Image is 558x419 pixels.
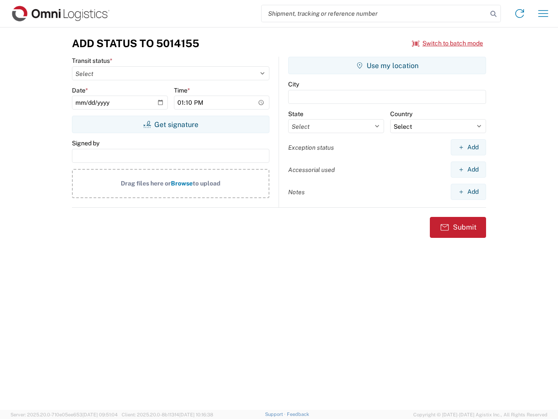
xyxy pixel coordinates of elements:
[179,412,213,417] span: [DATE] 10:16:38
[451,161,486,178] button: Add
[72,37,199,50] h3: Add Status to 5014155
[288,80,299,88] label: City
[82,412,118,417] span: [DATE] 09:51:04
[121,180,171,187] span: Drag files here or
[174,86,190,94] label: Time
[413,411,548,419] span: Copyright © [DATE]-[DATE] Agistix Inc., All Rights Reserved
[451,184,486,200] button: Add
[193,180,221,187] span: to upload
[262,5,487,22] input: Shipment, tracking or reference number
[72,116,269,133] button: Get signature
[288,110,303,118] label: State
[288,57,486,74] button: Use my location
[288,166,335,174] label: Accessorial used
[72,86,88,94] label: Date
[72,57,112,65] label: Transit status
[287,412,309,417] a: Feedback
[288,188,305,196] label: Notes
[10,412,118,417] span: Server: 2025.20.0-710e05ee653
[72,139,99,147] label: Signed by
[171,180,193,187] span: Browse
[265,412,287,417] a: Support
[451,139,486,155] button: Add
[412,36,483,51] button: Switch to batch mode
[288,144,334,151] label: Exception status
[390,110,412,118] label: Country
[430,217,486,238] button: Submit
[122,412,213,417] span: Client: 2025.20.0-8b113f4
